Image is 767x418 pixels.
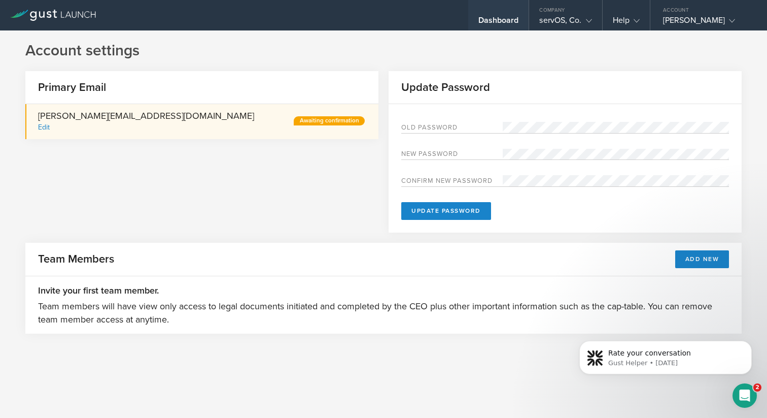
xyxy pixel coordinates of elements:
h2: Team Members [38,252,114,267]
span: 2 [753,383,761,392]
iframe: Intercom live chat [733,383,757,408]
div: [PERSON_NAME] [663,15,749,30]
label: Old Password [401,124,503,133]
div: Edit [38,123,50,132]
button: Add New [675,250,729,268]
iframe: Intercom notifications message [564,319,767,391]
div: servOS, Co. [539,15,591,30]
div: Awaiting confirmation [294,116,365,125]
div: Dashboard [478,15,519,30]
div: Help [613,15,640,30]
h3: Invite your first team member. [38,284,729,297]
label: Confirm new password [401,178,503,186]
label: New password [401,151,503,159]
button: Update Password [401,202,491,220]
p: Team members will have view only access to legal documents initiated and completed by the CEO plu... [38,300,729,326]
div: [PERSON_NAME][EMAIL_ADDRESS][DOMAIN_NAME] [38,109,254,134]
h1: Account settings [25,41,742,61]
h2: Update Password [389,80,490,95]
h2: Primary Email [25,80,106,95]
